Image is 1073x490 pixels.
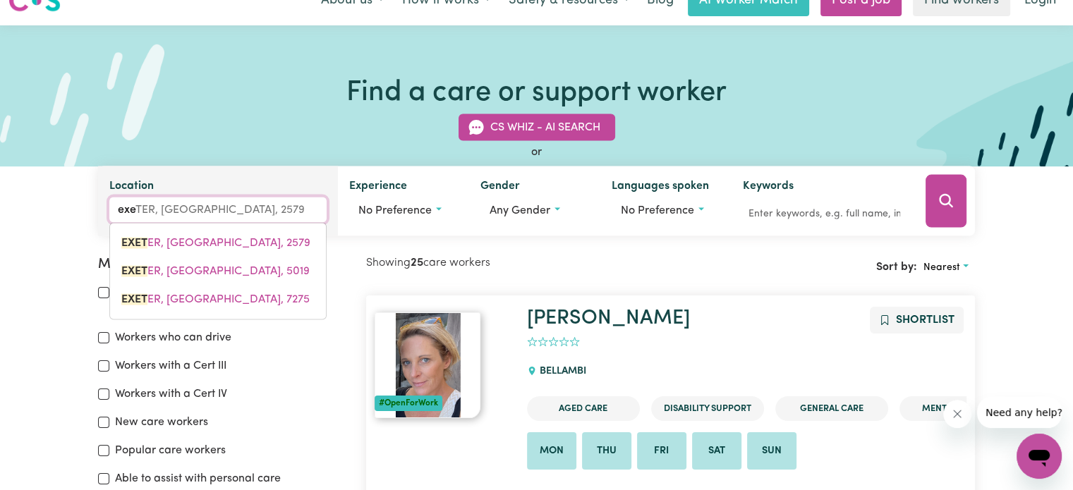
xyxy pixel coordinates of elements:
[527,308,690,329] a: [PERSON_NAME]
[115,386,227,403] label: Workers with a Cert IV
[527,396,640,421] li: Aged Care
[743,203,906,225] input: Enter keywords, e.g. full name, interests
[527,334,580,350] div: add rating by typing an integer from 0 to 5 or pressing arrow keys
[490,205,550,216] span: Any gender
[110,286,326,314] a: EXETER, Tasmania, 7275
[917,257,975,278] button: Sort search results
[651,396,764,421] li: Disability Support
[121,238,147,249] mark: EXET
[115,414,208,431] label: New care workers
[775,396,888,421] li: General Care
[110,257,326,286] a: EXETER, South Australia, 5019
[115,470,281,487] label: Able to assist with personal care
[923,262,960,273] span: Nearest
[896,314,954,326] span: Shortlist
[98,257,349,273] h2: More filters:
[349,197,458,224] button: Worker experience options
[527,432,576,470] li: Available on Mon
[115,442,226,459] label: Popular care workers
[1017,434,1062,479] iframe: Button to launch messaging window
[366,257,671,270] h2: Showing care workers
[121,294,147,305] mark: EXET
[637,432,686,470] li: Available on Fri
[926,175,966,228] button: Search
[109,178,154,197] label: Location
[582,432,631,470] li: Available on Thu
[375,312,510,418] a: Lara#OpenForWork
[358,205,432,216] span: No preference
[747,432,796,470] li: Available on Sun
[411,257,423,269] b: 25
[110,229,326,257] a: EXETER, New South Wales, 2579
[977,397,1062,428] iframe: Message from company
[8,10,85,21] span: Need any help?
[480,197,589,224] button: Worker gender preference
[109,223,327,320] div: menu-options
[621,205,694,216] span: No preference
[98,144,976,161] div: or
[612,178,709,197] label: Languages spoken
[115,357,226,374] label: Workers with a Cert III
[870,307,964,333] button: Add to shortlist
[349,178,407,197] label: Experience
[899,396,1012,421] li: Mental Health
[121,266,310,277] span: ER, [GEOGRAPHIC_DATA], 5019
[109,197,327,223] input: Enter a suburb
[121,294,310,305] span: ER, [GEOGRAPHIC_DATA], 7275
[121,266,147,277] mark: EXET
[692,432,741,470] li: Available on Sat
[115,329,231,346] label: Workers who can drive
[121,238,310,249] span: ER, [GEOGRAPHIC_DATA], 2579
[527,353,595,391] div: BELLAMBI
[743,178,794,197] label: Keywords
[346,76,727,110] h1: Find a care or support worker
[876,262,917,273] span: Sort by:
[480,178,520,197] label: Gender
[943,400,971,428] iframe: Close message
[375,396,442,411] div: #OpenForWork
[459,114,615,141] button: CS Whiz - AI Search
[612,197,720,224] button: Worker language preferences
[375,312,480,418] img: View Lara's profile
